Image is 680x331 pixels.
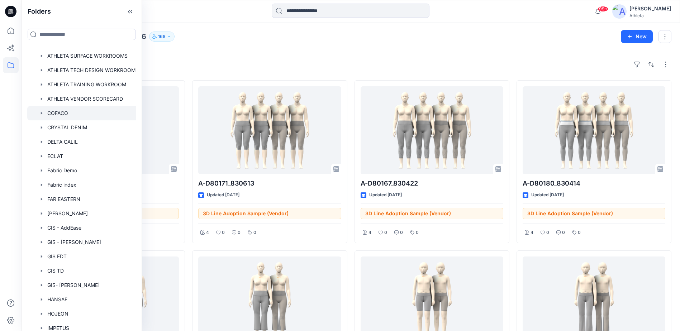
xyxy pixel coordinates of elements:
p: 0 [253,229,256,236]
p: 4 [368,229,371,236]
p: 0 [238,229,241,236]
p: Updated [DATE] [369,191,402,199]
button: New [621,30,653,43]
p: 4 [206,229,209,236]
p: 0 [400,229,403,236]
span: 99+ [598,6,608,12]
div: Athleta [629,13,671,18]
p: 0 [222,229,225,236]
a: A-D80180_830414 [523,86,665,174]
a: A-D80171_830613 [198,86,341,174]
p: Updated [DATE] [531,191,564,199]
img: avatar [612,4,627,19]
button: 168 [149,32,175,42]
div: [PERSON_NAME] [629,4,671,13]
p: 0 [578,229,581,236]
p: 4 [531,229,533,236]
p: A-D80180_830414 [523,178,665,188]
p: 0 [562,229,565,236]
p: Updated [DATE] [207,191,239,199]
p: A-D80171_830613 [198,178,341,188]
a: A-D80167_830422 [361,86,503,174]
p: 0 [546,229,549,236]
p: 168 [158,33,166,40]
p: A-D80167_830422 [361,178,503,188]
p: 0 [416,229,419,236]
p: 0 [384,229,387,236]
